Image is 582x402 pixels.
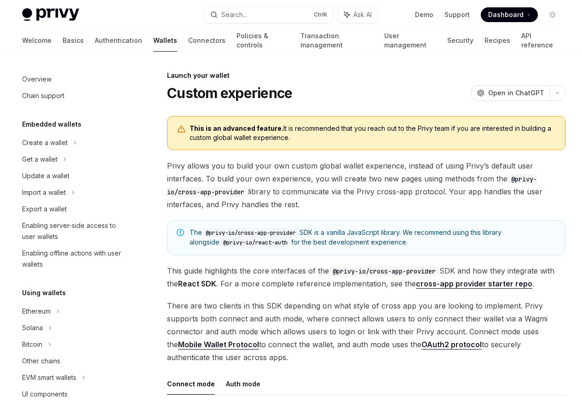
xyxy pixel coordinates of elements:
[471,85,550,101] button: Open in ChatGPT
[22,339,42,350] div: Bitcoin
[22,355,60,367] div: Other chains
[22,220,127,242] div: Enabling server-side access to user wallets
[22,389,68,400] div: UI components
[521,29,560,52] a: API reference
[22,8,79,21] img: light logo
[353,10,372,19] span: Ask AI
[190,124,283,132] b: This is an advanced feature.
[481,7,538,22] a: Dashboard
[15,168,133,184] a: Update a wallet
[444,10,470,19] a: Support
[167,159,565,211] span: Privy allows you to build your own custom global wallet experience, instead of using Privy’s defa...
[22,119,81,130] h5: Embedded wallets
[484,29,510,52] a: Recipes
[488,88,544,98] span: Open in ChatGPT
[22,74,52,85] div: Overview
[384,29,436,52] a: User management
[188,29,225,52] a: Connectors
[22,306,51,317] div: Ethereum
[22,90,64,101] div: Chain support
[236,29,289,52] a: Policies & controls
[221,9,247,20] div: Search...
[190,228,556,247] span: The SDK is a vanilla JavaScript library. We recommend using this library alongside for the best d...
[22,154,58,165] div: Get a wallet
[447,29,473,52] a: Security
[15,217,133,245] a: Enabling server-side access to user wallets
[178,279,216,288] strong: React SDK
[167,85,292,101] h1: Custom experience
[15,71,133,87] a: Overview
[63,29,84,52] a: Basics
[226,373,260,395] button: Auth mode
[22,372,76,383] div: EVM smart wallets
[22,248,127,270] div: Enabling offline actions with user wallets
[22,287,66,298] h5: Using wallets
[95,29,142,52] a: Authentication
[219,238,291,247] code: @privy-io/react-auth
[416,279,532,289] a: cross-app provider starter repo
[421,340,482,350] a: OAuth2 protocol
[415,10,433,19] a: Demo
[22,204,67,215] div: Export a wallet
[488,10,524,19] span: Dashboard
[15,353,133,369] a: Other chains
[15,245,133,273] a: Enabling offline actions with user wallets
[314,11,328,18] span: Ctrl K
[329,266,439,276] code: @privy-io/cross-app-provider
[22,187,66,198] div: Import a wallet
[204,6,333,23] button: Search...CtrlK
[545,7,560,22] button: Toggle dark mode
[167,299,565,364] span: There are two clients in this SDK depending on what style of cross app you are looking to impleme...
[15,87,133,104] a: Chain support
[177,229,184,236] svg: Note
[167,373,215,395] button: Connect mode
[22,322,43,333] div: Solana
[177,125,186,134] svg: Warning
[167,71,565,80] div: Launch your wallet
[300,29,374,52] a: Transaction management
[167,264,565,290] span: This guide highlights the core interfaces of the SDK and how they integrate with the . For a more...
[190,124,556,142] span: It is recommended that you reach out to the Privy team if you are interested in building a custom...
[338,6,378,23] button: Ask AI
[22,137,68,148] div: Create a wallet
[15,201,133,217] a: Export a wallet
[22,170,69,181] div: Update a wallet
[178,340,259,350] a: Mobile Wallet Protocol
[22,29,52,52] a: Welcome
[202,228,300,238] code: @privy-io/cross-app-provider
[153,29,177,52] a: Wallets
